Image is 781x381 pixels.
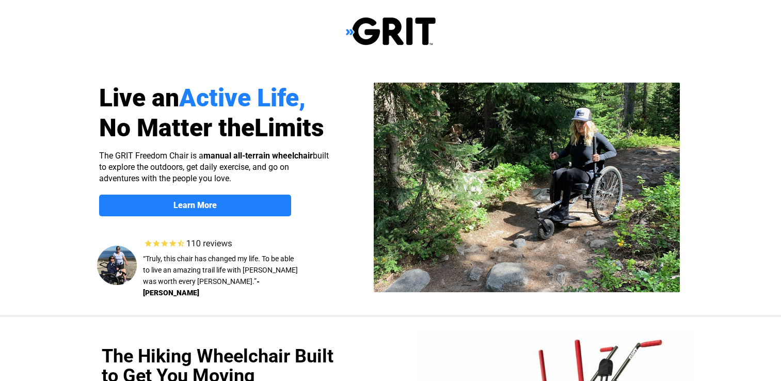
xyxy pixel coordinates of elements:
[99,83,179,113] span: Live an
[179,83,306,113] span: Active Life,
[203,151,313,161] strong: manual all-terrain wheelchair
[143,255,298,285] span: “Truly, this chair has changed my life. To be able to live an amazing trail life with [PERSON_NAM...
[99,151,329,183] span: The GRIT Freedom Chair is a built to explore the outdoors, get daily exercise, and go on adventur...
[254,113,324,142] span: Limits
[99,195,291,216] a: Learn More
[99,113,254,142] span: No Matter the
[173,200,217,210] strong: Learn More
